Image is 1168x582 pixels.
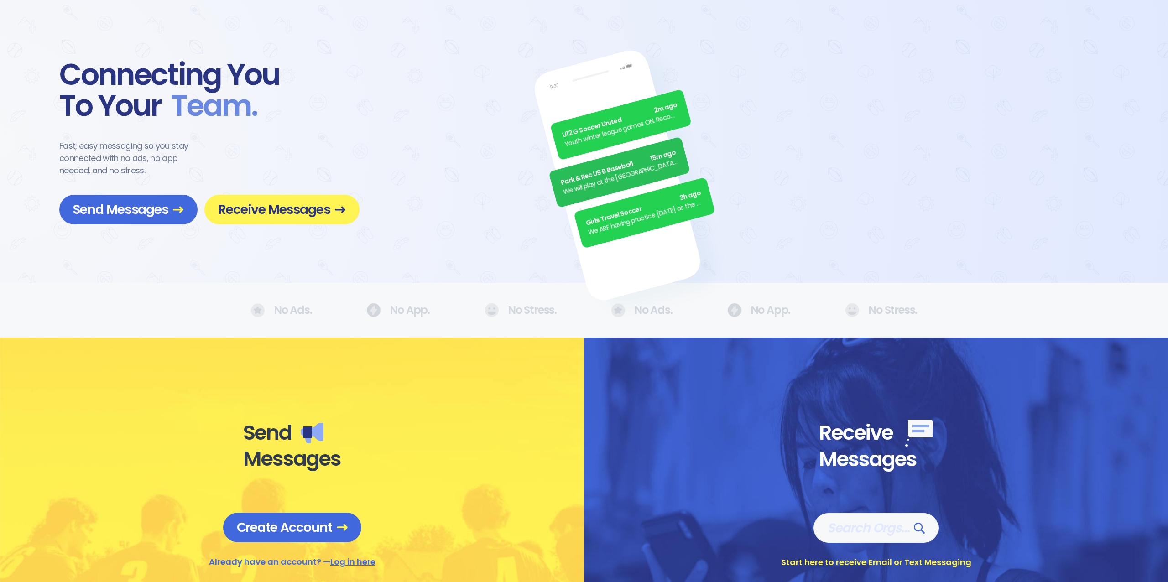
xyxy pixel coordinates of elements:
[678,188,702,203] span: 3h ago
[204,195,360,224] a: Receive Messages
[73,202,184,218] span: Send Messages
[330,556,375,567] a: Log in here
[819,420,933,447] div: Receive
[727,303,791,317] div: No App.
[162,90,257,121] span: Team .
[587,197,704,238] div: We ARE having practice [DATE] as the sun is finally out.
[366,303,381,317] img: No Ads.
[653,100,678,116] span: 2m ago
[560,148,677,188] div: Park & Rec U9 B Baseball
[251,303,265,317] img: No Ads.
[485,303,557,317] div: No Stress.
[649,148,677,164] span: 15m ago
[813,513,939,543] a: Search Orgs…
[845,303,917,317] div: No Stress.
[585,188,702,229] div: Girls Travel Soccer
[827,520,925,536] span: Search Orgs…
[59,140,205,177] div: Fast, easy messaging so you stay connected with no ads, no app needed, and no stress.
[563,109,681,150] div: Youth winter league games ON. Recommend running shoes/sneakers for players as option for footwear.
[562,157,679,197] div: We will play at the [GEOGRAPHIC_DATA]. Wear white, be at the field by 5pm.
[59,195,198,224] a: Send Messages
[819,447,933,472] div: Messages
[243,420,341,446] div: Send
[223,513,361,542] a: Create Account
[237,520,348,535] span: Create Account
[905,420,933,447] img: Receive messages
[366,303,430,317] div: No App.
[209,556,375,568] div: Already have an account? —
[611,303,625,317] img: No Ads.
[845,303,859,317] img: No Ads.
[59,59,360,121] div: Connecting You To Your
[301,423,323,443] img: Send messages
[561,100,678,140] div: U12 G Soccer United
[485,303,499,317] img: No Ads.
[727,303,741,317] img: No Ads.
[243,446,341,472] div: Messages
[611,303,673,317] div: No Ads.
[781,556,971,568] div: Start here to receive Email or Text Messaging
[251,303,312,317] div: No Ads.
[218,202,346,218] span: Receive Messages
